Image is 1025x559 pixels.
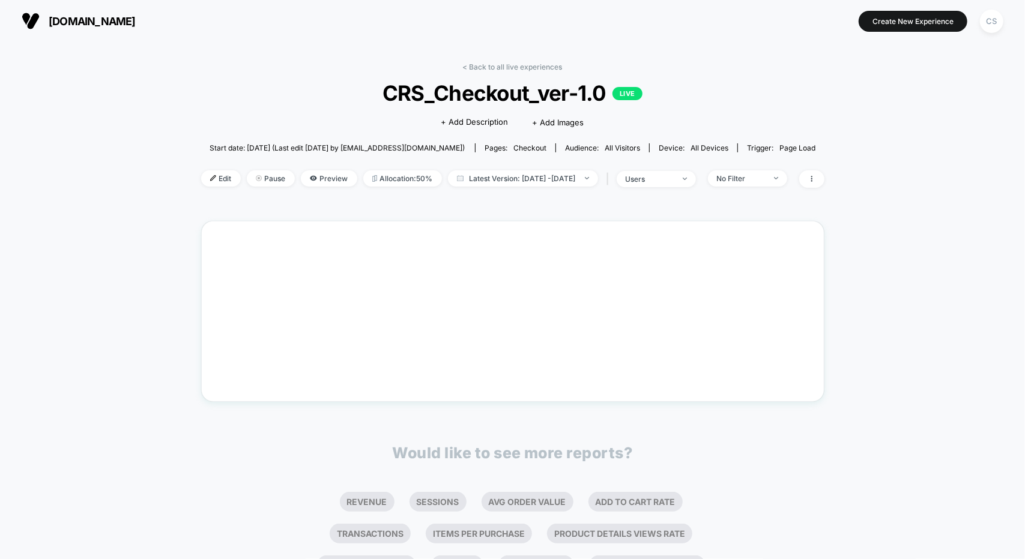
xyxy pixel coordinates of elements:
span: Preview [301,170,357,187]
div: CS [980,10,1003,33]
span: checkout [513,143,546,152]
span: | [604,170,617,188]
span: all devices [691,143,728,152]
div: Trigger: [747,143,815,152]
li: Avg Order Value [482,492,573,512]
img: edit [210,175,216,181]
img: end [256,175,262,181]
button: Create New Experience [859,11,967,32]
span: All Visitors [605,143,640,152]
li: Transactions [330,524,411,543]
p: Would like to see more reports? [393,444,633,462]
span: Page Load [779,143,815,152]
span: Device: [649,143,737,152]
span: Allocation: 50% [363,170,442,187]
span: + Add Description [441,116,508,128]
span: Latest Version: [DATE] - [DATE] [448,170,598,187]
div: users [626,175,674,184]
span: CRS_Checkout_ver-1.0 [232,80,793,106]
li: Revenue [340,492,395,512]
button: [DOMAIN_NAME] [18,11,139,31]
span: Pause [247,170,295,187]
div: Audience: [565,143,640,152]
li: Product Details Views Rate [547,524,692,543]
div: No Filter [717,174,765,183]
span: [DOMAIN_NAME] [49,15,136,28]
li: Items Per Purchase [426,524,532,543]
img: end [774,177,778,179]
div: Pages: [485,143,546,152]
button: CS [976,9,1007,34]
img: rebalance [372,175,377,182]
img: Visually logo [22,12,40,30]
span: Start date: [DATE] (Last edit [DATE] by [EMAIL_ADDRESS][DOMAIN_NAME]) [210,143,465,152]
li: Sessions [410,492,467,512]
li: Add To Cart Rate [588,492,683,512]
a: < Back to all live experiences [463,62,563,71]
span: Edit [201,170,241,187]
img: end [585,177,589,179]
p: LIVE [612,87,643,100]
img: end [683,178,687,180]
img: calendar [457,175,464,181]
span: + Add Images [532,118,584,127]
